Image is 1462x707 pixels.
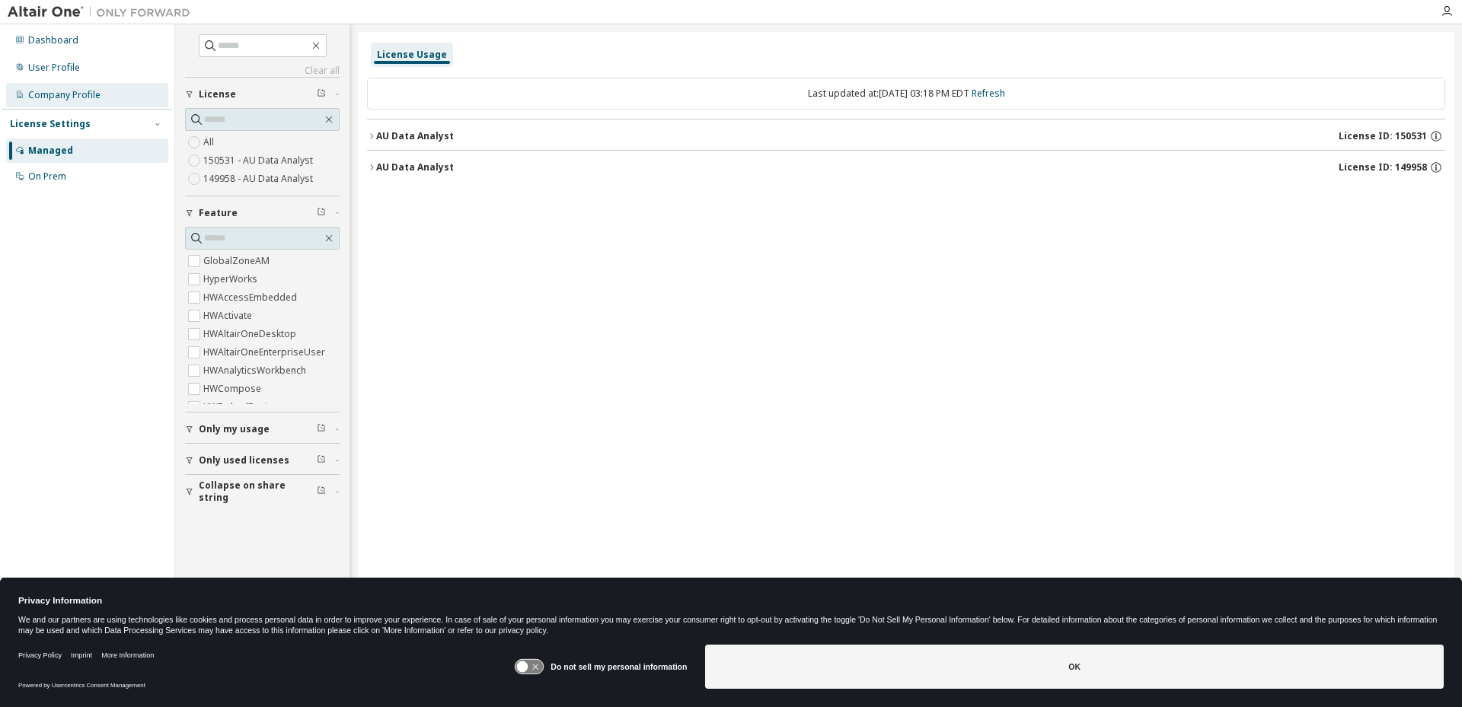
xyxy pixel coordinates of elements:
[185,412,340,446] button: Only my usage
[203,325,299,343] label: HWAltairOneDesktop
[203,288,300,307] label: HWAccessEmbedded
[28,89,101,101] div: Company Profile
[185,65,340,77] a: Clear all
[8,5,198,20] img: Altair One
[1339,130,1427,142] span: License ID: 150531
[1339,161,1427,174] span: License ID: 149958
[203,307,255,325] label: HWActivate
[199,454,289,467] span: Only used licenses
[199,88,236,100] span: License
[203,361,309,380] label: HWAnalyticsWorkbench
[972,87,1005,100] a: Refresh
[367,119,1445,153] button: AU Data AnalystLicense ID: 150531
[203,133,217,151] label: All
[377,49,447,61] div: License Usage
[317,207,326,219] span: Clear filter
[185,196,340,230] button: Feature
[203,398,275,416] label: HWEmbedBasic
[203,170,316,188] label: 149958 - AU Data Analyst
[199,423,270,435] span: Only my usage
[203,252,273,270] label: GlobalZoneAM
[28,34,78,46] div: Dashboard
[203,270,260,288] label: HyperWorks
[203,151,316,170] label: 150531 - AU Data Analyst
[367,78,1445,110] div: Last updated at: [DATE] 03:18 PM EDT
[317,423,326,435] span: Clear filter
[185,78,340,111] button: License
[10,118,91,130] div: License Settings
[185,475,340,508] button: Collapse on share string
[28,170,66,183] div: On Prem
[367,151,1445,184] button: AU Data AnalystLicense ID: 149958
[376,161,454,174] div: AU Data Analyst
[185,444,340,477] button: Only used licenses
[28,62,80,74] div: User Profile
[317,454,326,467] span: Clear filter
[317,88,326,100] span: Clear filter
[199,479,317,504] span: Collapse on share string
[317,486,326,498] span: Clear filter
[28,145,73,157] div: Managed
[376,130,454,142] div: AU Data Analyst
[199,207,238,219] span: Feature
[203,343,328,361] label: HWAltairOneEnterpriseUser
[203,380,264,398] label: HWCompose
